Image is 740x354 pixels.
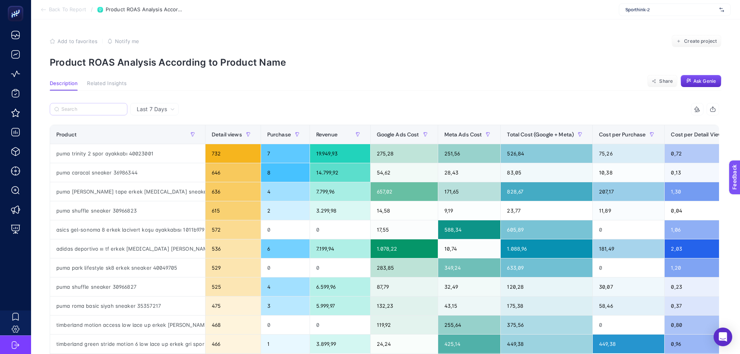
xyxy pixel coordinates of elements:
[205,220,261,239] div: 572
[261,239,310,258] div: 6
[371,296,438,315] div: 132,23
[593,258,664,277] div: 0
[593,277,664,296] div: 30,07
[205,296,261,315] div: 475
[501,239,592,258] div: 1.088,96
[310,163,370,182] div: 14.799,92
[205,163,261,182] div: 646
[371,220,438,239] div: 17,55
[310,335,370,353] div: 3.899,99
[438,220,501,239] div: 588,34
[50,277,205,296] div: puma shuffle sneaker 30966827
[507,131,574,138] span: Total Cost (Google + Meta)
[56,131,77,138] span: Product
[261,296,310,315] div: 3
[50,80,78,91] button: Description
[444,131,482,138] span: Meta Ads Cost
[87,80,127,91] button: Related Insights
[647,75,677,87] button: Share
[106,7,183,13] span: Product ROAS Analysis According to Product Name
[205,316,261,334] div: 468
[371,201,438,220] div: 14,58
[599,131,646,138] span: Cost per Purchase
[438,316,501,334] div: 255,64
[261,335,310,353] div: 1
[438,335,501,353] div: 425,14
[205,144,261,163] div: 732
[316,131,338,138] span: Revenue
[50,80,78,87] span: Description
[371,163,438,182] div: 54,62
[684,38,717,44] span: Create project
[714,328,732,346] div: Open Intercom Messenger
[87,80,127,87] span: Related Insights
[50,201,205,220] div: puma shuffle sneaker 30966823
[310,201,370,220] div: 3.299,98
[501,144,592,163] div: 526,84
[50,144,205,163] div: puma trinity 2 spor ayakkabı 40023001
[91,6,93,12] span: /
[625,7,716,13] span: Sporthink-2
[593,220,664,239] div: 0
[310,296,370,315] div: 5.999,97
[693,78,716,84] span: Ask Genie
[310,144,370,163] div: 19.949,93
[205,201,261,220] div: 615
[261,182,310,201] div: 4
[371,182,438,201] div: 657,02
[371,277,438,296] div: 87,79
[50,296,205,315] div: puma roma basic siyah sneaker 35357217
[267,131,291,138] span: Purchase
[681,75,721,87] button: Ask Genie
[377,131,419,138] span: Google Ads Cost
[261,163,310,182] div: 8
[593,182,664,201] div: 207,17
[261,316,310,334] div: 0
[593,201,664,220] div: 11,89
[205,335,261,353] div: 466
[310,220,370,239] div: 0
[501,163,592,182] div: 83,05
[205,277,261,296] div: 525
[50,220,205,239] div: asics gel-sonoma 8 erkek lacivert koşu ayakkabısı 1011b979-400
[438,163,501,182] div: 28,43
[50,258,205,277] div: puma park lifestyle sk8 erkek sneaker 40049705
[593,239,664,258] div: 181,49
[310,258,370,277] div: 0
[501,182,592,201] div: 828,67
[261,277,310,296] div: 4
[50,57,721,68] p: Product ROAS Analysis According to Product Name
[593,144,664,163] div: 75,26
[5,2,30,9] span: Feedback
[501,201,592,220] div: 23,77
[107,38,139,44] button: Notify me
[593,335,664,353] div: 449,38
[61,106,123,112] input: Search
[205,258,261,277] div: 529
[261,144,310,163] div: 7
[50,239,205,258] div: adidas deportivo ııı tf erkek [MEDICAL_DATA] [PERSON_NAME] ayakkabısı jp5637
[261,220,310,239] div: 0
[719,6,724,14] img: svg%3e
[659,78,673,84] span: Share
[261,258,310,277] div: 0
[371,144,438,163] div: 275,28
[438,258,501,277] div: 349,24
[438,296,501,315] div: 43,15
[438,144,501,163] div: 251,56
[205,239,261,258] div: 536
[371,258,438,277] div: 283,85
[50,316,205,334] div: timberland motion access low lace up erkek [PERSON_NAME] ayakkabı tb0a6djkey11
[50,38,98,44] button: Add to favorites
[438,239,501,258] div: 10,74
[212,131,242,138] span: Detail views
[672,35,721,47] button: Create project
[49,7,86,13] span: Back To Report
[310,239,370,258] div: 7.199,94
[501,258,592,277] div: 633,09
[50,335,205,353] div: timberland green stride motion 6 low lace up erkek gri spor ayakkabı tb0a6dhpeıl1
[310,182,370,201] div: 7.799,96
[593,296,664,315] div: 58,46
[261,201,310,220] div: 2
[593,316,664,334] div: 0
